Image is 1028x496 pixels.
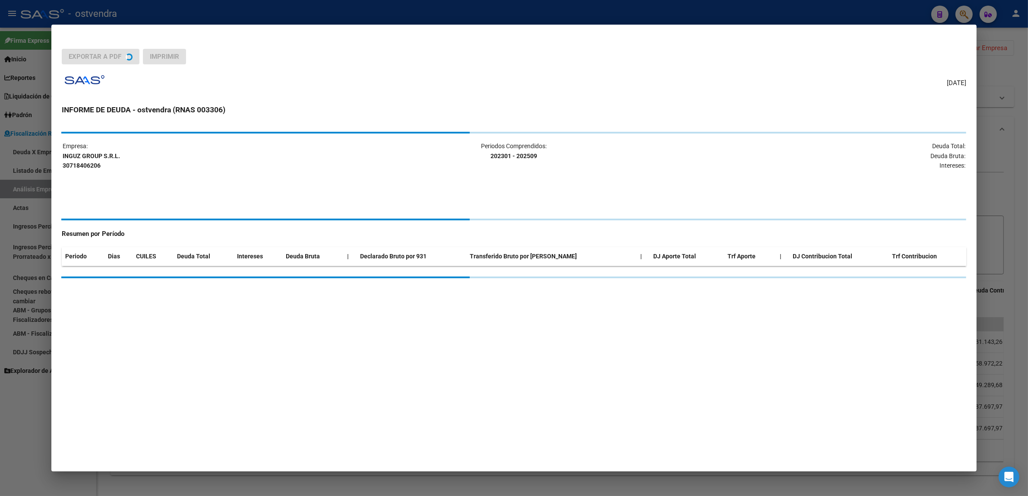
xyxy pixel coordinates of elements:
th: Periodo [62,247,104,266]
span: Exportar a PDF [69,53,121,60]
p: Deuda Total: Deuda Bruta: Intereses: [665,141,965,171]
h3: INFORME DE DEUDA - ostvendra (RNAS 003306) [62,104,966,115]
th: DJ Aporte Total [650,247,724,266]
strong: INGUZ GROUP S.R.L. 30718406206 [63,153,120,169]
button: Imprimir [143,49,186,64]
span: [DATE] [947,78,966,88]
th: Dias [104,247,133,266]
th: | [637,247,650,266]
th: Trf Aporte [724,247,776,266]
p: Periodos Comprendidos: [364,141,664,161]
th: Intereses [234,247,283,266]
th: | [344,247,357,266]
th: DJ Contribucion Total [789,247,889,266]
strong: 202301 - 202509 [490,153,537,159]
th: Transferido Bruto por [PERSON_NAME] [467,247,637,266]
th: Declarado Bruto por 931 [357,247,466,266]
th: CUILES [133,247,174,266]
th: | [776,247,789,266]
div: Open Intercom Messenger [999,467,1019,487]
button: Exportar a PDF [62,49,139,64]
span: Imprimir [150,53,179,60]
th: Trf Contribucion [889,247,966,266]
th: Deuda Total [174,247,234,266]
p: Empresa: [63,141,363,171]
h4: Resumen por Período [62,229,966,239]
th: Deuda Bruta [282,247,344,266]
